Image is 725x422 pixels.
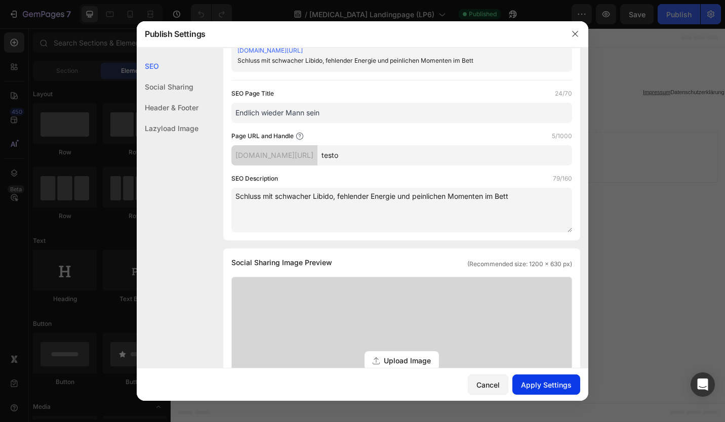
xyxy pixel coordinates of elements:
[517,66,547,73] a: Impressum
[512,374,580,395] button: Apply Settings
[137,118,198,139] div: Lazyload Image
[467,260,572,269] span: (Recommended size: 1200 x 630 px)
[552,131,572,141] label: 5/1000
[280,108,328,118] span: Add section
[231,174,278,184] label: SEO Description
[237,47,303,54] a: [DOMAIN_NAME][URL]
[195,130,256,141] div: Choose templates
[231,145,317,165] div: [DOMAIN_NAME][URL]
[317,145,572,165] input: Handle
[521,379,572,390] div: Apply Settings
[137,76,198,97] div: Social Sharing
[691,372,715,397] div: Open Intercom Messenger
[384,355,431,366] span: Upload Image
[190,143,259,152] span: inspired by CRO experts
[274,130,328,141] div: Generate layout
[555,89,572,99] label: 24/70
[348,130,410,141] div: Add blank section
[476,379,500,390] div: Cancel
[237,56,549,66] div: Schluss mit schwacher Libido, fehlender Energie und peinlichen Momenten im Bett
[553,174,572,184] label: 79/160
[137,56,198,76] div: SEO
[231,257,332,269] span: Social Sharing Image Preview
[231,89,274,99] label: SEO Page Title
[231,103,572,123] input: Title
[231,131,294,141] label: Page URL and Handle
[1,65,607,76] p: Datenschutzerklärung
[273,143,327,152] span: from URL or image
[468,374,508,395] button: Cancel
[341,143,416,152] span: then drag & drop elements
[137,97,198,118] div: Header & Footer
[137,21,562,47] div: Publish Settings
